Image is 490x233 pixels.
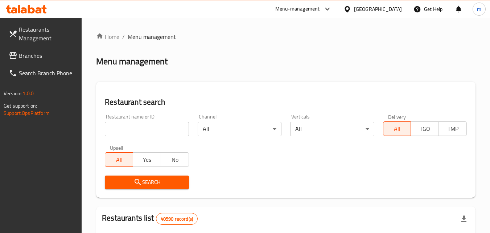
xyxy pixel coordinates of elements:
span: Menu management [128,32,176,41]
span: Branches [19,51,76,60]
a: Home [96,32,119,41]
input: Search for restaurant name or ID.. [105,122,189,136]
span: Search [111,178,183,187]
a: Restaurants Management [3,21,82,47]
button: No [161,152,189,167]
a: Branches [3,47,82,64]
a: Support.OpsPlatform [4,108,50,118]
label: Upsell [110,145,123,150]
span: Restaurants Management [19,25,76,43]
span: TMP [442,124,464,134]
h2: Menu management [96,56,168,67]
span: 1.0.0 [22,89,34,98]
h2: Restaurants list [102,213,198,225]
div: Menu-management [275,5,320,13]
label: Delivery [388,114,406,119]
button: Yes [133,152,161,167]
span: 40590 record(s) [156,216,197,222]
div: All [290,122,374,136]
span: All [108,154,130,165]
li: / [122,32,125,41]
a: Search Branch Phone [3,64,82,82]
button: All [383,121,411,136]
div: [GEOGRAPHIC_DATA] [354,5,402,13]
button: All [105,152,133,167]
span: Yes [136,154,158,165]
div: Export file [455,210,473,228]
span: No [164,154,186,165]
button: TMP [438,121,467,136]
span: Version: [4,89,21,98]
div: Total records count [156,213,198,225]
span: TGO [414,124,436,134]
nav: breadcrumb [96,32,475,41]
div: All [198,122,281,136]
span: All [386,124,408,134]
span: m [477,5,481,13]
span: Get support on: [4,101,37,111]
button: TGO [411,121,439,136]
button: Search [105,176,189,189]
h2: Restaurant search [105,97,467,108]
span: Search Branch Phone [19,69,76,77]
